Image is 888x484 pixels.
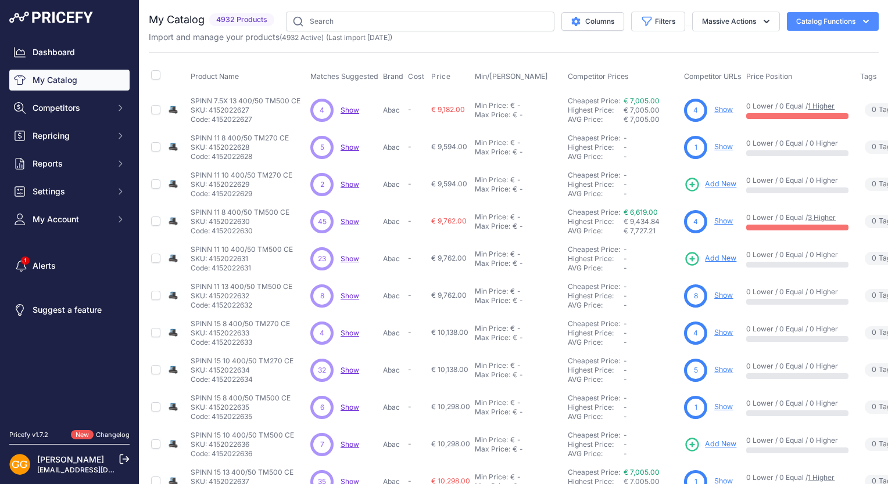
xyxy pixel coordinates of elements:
span: 4 [320,328,324,338]
div: € [510,138,515,147]
p: SKU: 4152022632 [191,291,292,301]
p: Abac [383,328,403,338]
p: Abac [383,217,403,226]
div: € [510,212,515,222]
p: Abac [383,143,403,152]
span: Tags [860,72,877,81]
p: Code: 4152022631 [191,263,293,273]
span: € 9,594.00 [431,142,467,151]
nav: Sidebar [9,42,130,416]
span: 23 [318,254,326,264]
div: € [513,185,517,194]
span: € 10,138.00 [431,328,468,337]
p: 0 Lower / 0 Equal / [746,213,848,222]
span: (Last import [DATE]) [326,33,392,42]
span: Matches Suggested [310,72,378,81]
a: Show [714,142,733,151]
a: Cheapest Price: [568,245,620,254]
div: € [510,175,515,185]
div: AVG Price: [568,412,624,421]
a: Cheapest Price: [568,208,620,216]
div: - [515,250,521,259]
h2: My Catalog [149,12,205,28]
div: Pricefy v1.7.2 [9,430,48,440]
div: AVG Price: [568,115,624,124]
a: € 7,005.00 [624,96,660,105]
span: Competitor URLs [684,72,742,81]
p: SPINN 11 10 400/50 TM270 CE [191,171,292,180]
div: Min Price: [475,435,508,445]
div: - [517,185,523,194]
button: My Account [9,209,130,230]
div: € [510,250,515,259]
p: 0 Lower / 0 Equal / 0 Higher [746,399,848,408]
div: AVG Price: [568,301,624,310]
a: Cheapest Price: [568,133,620,142]
span: - [624,403,627,411]
button: Competitors [9,97,130,118]
input: Search [286,12,554,31]
div: - [515,101,521,110]
span: 0 [872,402,876,413]
p: Import and manage your products [149,31,392,43]
a: 1 Higher [808,473,835,482]
p: SKU: 4152022633 [191,328,290,338]
div: - [517,296,523,305]
div: AVG Price: [568,189,624,198]
a: 4932 Active [282,33,321,42]
p: Abac [383,106,403,115]
span: New [71,430,94,440]
span: Show [341,440,359,449]
span: - [408,328,411,337]
p: SPINN 15 10 400/50 TM270 CE [191,356,293,366]
span: 45 [318,216,327,227]
span: 5 [320,142,324,153]
div: Highest Price: [568,291,624,301]
span: Show [341,254,359,263]
div: Highest Price: [568,254,624,263]
a: Show [341,106,359,114]
div: Min Price: [475,398,508,407]
p: 0 Lower / 0 Equal / 0 Higher [746,250,848,259]
span: 2 [320,179,324,190]
a: Show [714,365,733,374]
a: Add New [684,436,736,453]
div: Max Price: [475,407,510,417]
a: Show [341,217,359,226]
span: € 9,762.00 [431,254,467,262]
a: Cheapest Price: [568,282,620,291]
span: - [408,402,411,411]
div: - [515,435,521,445]
p: Code: 4152022629 [191,189,292,198]
div: Max Price: [475,370,510,380]
a: € 7,005.00 [624,468,660,476]
span: - [408,254,411,262]
div: € [513,259,517,268]
a: [EMAIL_ADDRESS][DOMAIN_NAME] [37,465,159,474]
span: - [408,216,411,225]
div: Min Price: [475,361,508,370]
div: Max Price: [475,259,510,268]
span: - [408,291,411,299]
div: Min Price: [475,138,508,147]
span: Competitors [33,102,109,114]
p: SPINN 7.5X 13 400/50 TM500 CE [191,96,300,106]
a: Cheapest Price: [568,468,620,476]
div: - [517,259,523,268]
span: € 10,298.00 [431,402,470,411]
span: 0 [872,253,876,264]
span: Min/[PERSON_NAME] [475,72,548,81]
p: Code: 4152022627 [191,115,300,124]
a: Show [341,291,359,300]
span: Add New [705,253,736,264]
div: Max Price: [475,333,510,342]
button: Massive Actions [692,12,780,31]
button: Cost [408,72,427,81]
span: - [624,171,627,179]
span: 0 [872,364,876,375]
p: Abac [383,291,403,301]
div: - [515,324,521,333]
p: Code: 4152022632 [191,301,292,310]
div: AVG Price: [568,338,624,347]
